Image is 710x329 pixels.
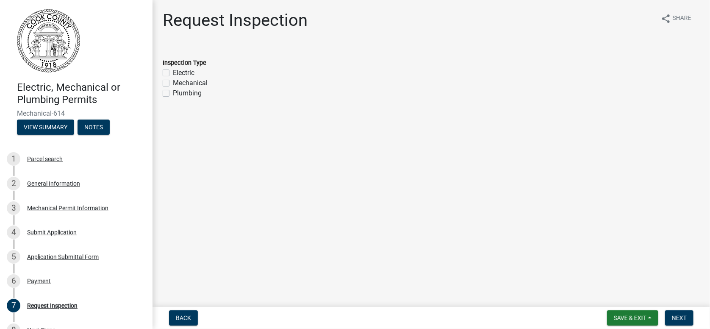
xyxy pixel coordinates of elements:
button: View Summary [17,120,74,135]
div: Request Inspection [27,303,78,309]
label: Plumbing [173,88,202,98]
div: 2 [7,177,20,190]
div: Application Submittal Form [27,254,99,260]
wm-modal-confirm: Notes [78,124,110,131]
span: Back [176,315,191,321]
div: 7 [7,299,20,312]
div: 5 [7,250,20,264]
label: Inspection Type [163,60,206,66]
button: Back [169,310,198,326]
div: Parcel search [27,156,63,162]
button: shareShare [654,10,698,27]
div: 6 [7,274,20,288]
label: Mechanical [173,78,208,88]
label: Electric [173,68,194,78]
i: share [661,14,671,24]
span: Save & Exit [614,315,646,321]
img: Cook County, Georgia [17,9,80,72]
button: Notes [78,120,110,135]
div: 4 [7,226,20,239]
span: Next [672,315,687,321]
h4: Electric, Mechanical or Plumbing Permits [17,81,146,106]
div: 1 [7,152,20,166]
div: General Information [27,181,80,187]
div: Submit Application [27,229,77,235]
h1: Request Inspection [163,10,308,31]
button: Save & Exit [607,310,658,326]
div: 3 [7,201,20,215]
div: Mechanical Permit Information [27,205,108,211]
wm-modal-confirm: Summary [17,124,74,131]
div: Payment [27,278,51,284]
span: Share [673,14,691,24]
span: Mechanical-614 [17,109,136,117]
button: Next [665,310,693,326]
